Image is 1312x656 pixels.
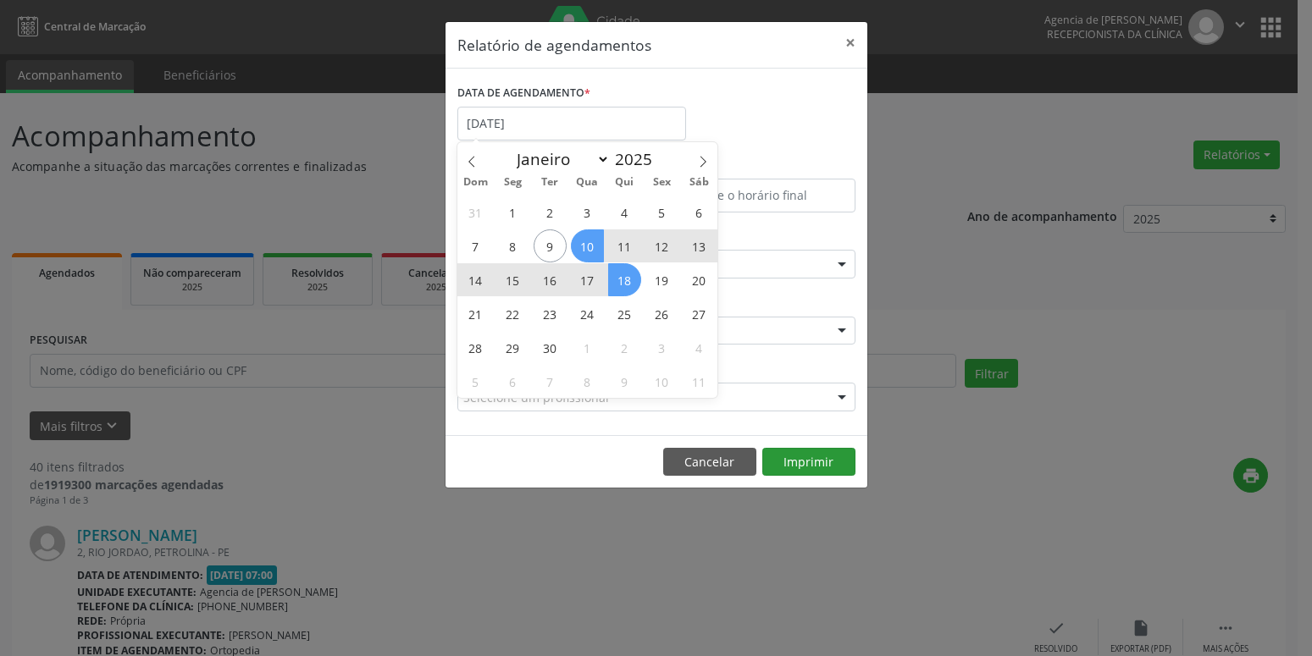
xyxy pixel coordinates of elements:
[643,177,680,188] span: Sex
[571,297,604,330] span: Setembro 24, 2025
[457,107,686,141] input: Selecione uma data ou intervalo
[496,331,529,364] span: Setembro 29, 2025
[496,365,529,398] span: Outubro 6, 2025
[762,448,855,477] button: Imprimir
[608,263,641,296] span: Setembro 18, 2025
[459,331,492,364] span: Setembro 28, 2025
[608,196,641,229] span: Setembro 4, 2025
[571,263,604,296] span: Setembro 17, 2025
[571,196,604,229] span: Setembro 3, 2025
[459,229,492,262] span: Setembro 7, 2025
[457,177,495,188] span: Dom
[531,177,568,188] span: Ter
[534,297,567,330] span: Setembro 23, 2025
[608,331,641,364] span: Outubro 2, 2025
[683,297,716,330] span: Setembro 27, 2025
[606,177,643,188] span: Qui
[459,196,492,229] span: Agosto 31, 2025
[645,196,678,229] span: Setembro 5, 2025
[534,263,567,296] span: Setembro 16, 2025
[459,263,492,296] span: Setembro 14, 2025
[534,331,567,364] span: Setembro 30, 2025
[459,297,492,330] span: Setembro 21, 2025
[496,263,529,296] span: Setembro 15, 2025
[663,448,756,477] button: Cancelar
[463,389,609,406] span: Selecione um profissional
[457,80,590,107] label: DATA DE AGENDAMENTO
[459,365,492,398] span: Outubro 5, 2025
[496,196,529,229] span: Setembro 1, 2025
[534,229,567,262] span: Setembro 9, 2025
[645,297,678,330] span: Setembro 26, 2025
[494,177,531,188] span: Seg
[645,229,678,262] span: Setembro 12, 2025
[571,365,604,398] span: Outubro 8, 2025
[571,331,604,364] span: Outubro 1, 2025
[571,229,604,262] span: Setembro 10, 2025
[457,34,651,56] h5: Relatório de agendamentos
[833,22,867,63] button: Close
[534,196,567,229] span: Setembro 2, 2025
[610,148,666,170] input: Year
[680,177,717,188] span: Sáb
[683,331,716,364] span: Outubro 4, 2025
[534,365,567,398] span: Outubro 7, 2025
[509,147,611,171] select: Month
[496,229,529,262] span: Setembro 8, 2025
[568,177,606,188] span: Qua
[645,365,678,398] span: Outubro 10, 2025
[608,229,641,262] span: Setembro 11, 2025
[683,365,716,398] span: Outubro 11, 2025
[608,297,641,330] span: Setembro 25, 2025
[683,196,716,229] span: Setembro 6, 2025
[608,365,641,398] span: Outubro 9, 2025
[683,263,716,296] span: Setembro 20, 2025
[683,229,716,262] span: Setembro 13, 2025
[661,179,855,212] input: Selecione o horário final
[661,152,855,179] label: ATÉ
[496,297,529,330] span: Setembro 22, 2025
[645,331,678,364] span: Outubro 3, 2025
[645,263,678,296] span: Setembro 19, 2025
